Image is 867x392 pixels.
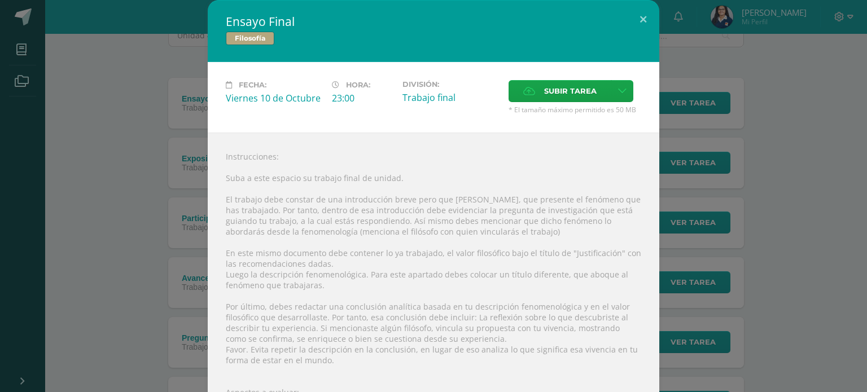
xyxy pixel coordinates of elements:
div: Trabajo final [402,91,500,104]
span: Subir tarea [544,81,597,102]
div: Viernes 10 de Octubre [226,92,323,104]
h2: Ensayo Final [226,14,641,29]
div: 23:00 [332,92,393,104]
span: * El tamaño máximo permitido es 50 MB [509,105,641,114]
span: Filosofía [226,32,274,45]
span: Hora: [346,81,370,89]
span: Fecha: [239,81,266,89]
label: División: [402,80,500,89]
